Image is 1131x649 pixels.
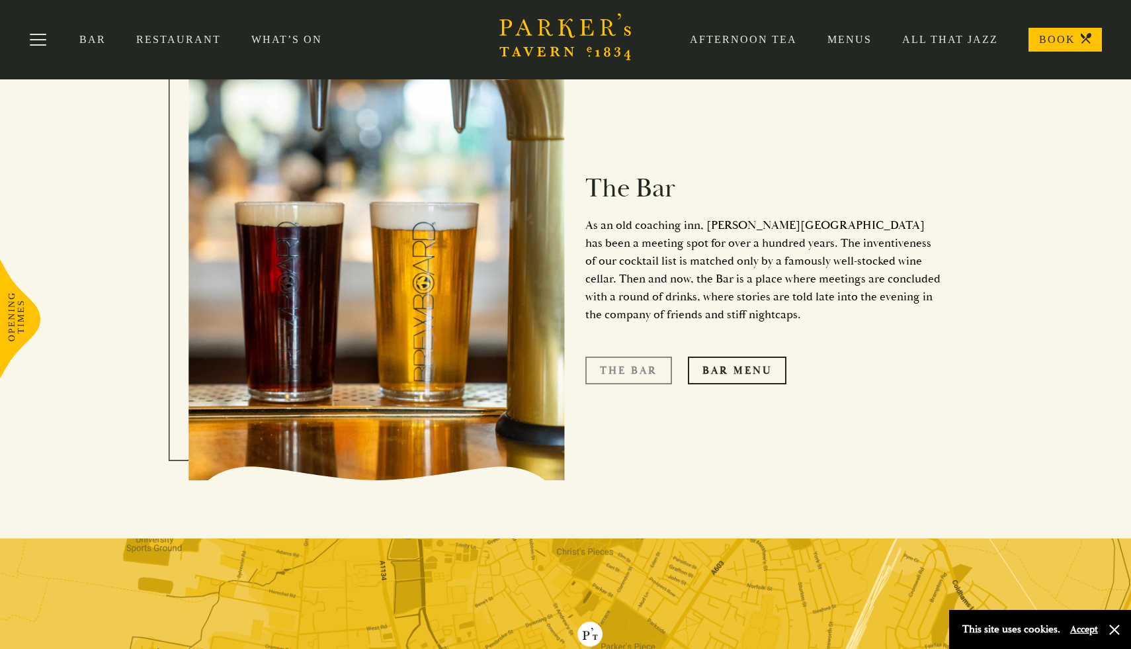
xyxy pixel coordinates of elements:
[688,357,786,384] a: Bar Menu
[585,357,672,384] a: The Bar
[1108,623,1121,636] button: Close and accept
[1070,623,1098,636] button: Accept
[962,620,1060,639] p: This site uses cookies.
[585,216,942,324] p: As an old coaching inn, [PERSON_NAME][GEOGRAPHIC_DATA] has been a meeting spot for over a hundred...
[585,173,942,204] h2: The Bar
